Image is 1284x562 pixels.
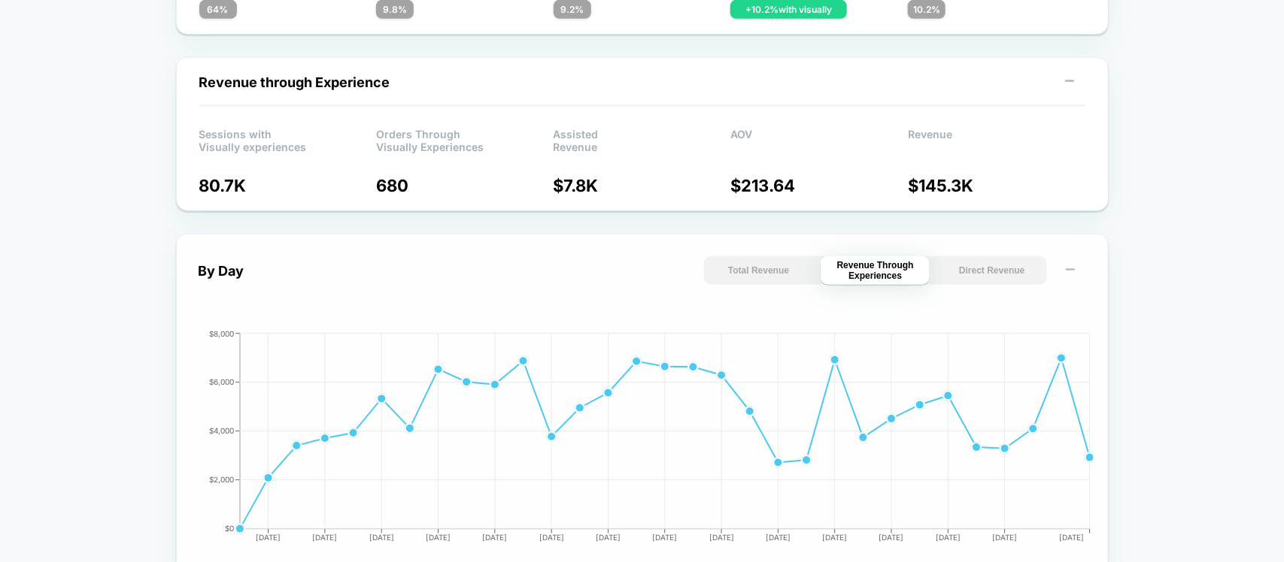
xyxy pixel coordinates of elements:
[937,256,1046,285] button: Direct Revenue
[596,533,621,542] tspan: [DATE]
[199,263,244,279] div: By Day
[482,533,507,542] tspan: [DATE]
[554,128,731,150] p: Assisted Revenue
[209,427,234,436] tspan: $4,000
[766,533,791,542] tspan: [DATE]
[554,176,731,195] p: $ 7.8K
[992,533,1017,542] tspan: [DATE]
[1059,533,1084,542] tspan: [DATE]
[199,128,377,150] p: Sessions with Visually experiences
[209,378,234,387] tspan: $6,000
[376,176,554,195] p: 680
[539,533,563,542] tspan: [DATE]
[225,524,234,533] tspan: $0
[822,533,847,542] tspan: [DATE]
[369,533,393,542] tspan: [DATE]
[256,533,281,542] tspan: [DATE]
[908,176,1085,195] p: $ 145.3K
[199,176,377,195] p: 80.7K
[730,176,908,195] p: $ 213.64
[376,128,554,150] p: Orders Through Visually Experiences
[199,74,390,90] span: Revenue through Experience
[209,330,234,339] tspan: $8,000
[426,533,451,542] tspan: [DATE]
[730,128,908,150] p: AOV
[312,533,337,542] tspan: [DATE]
[879,533,903,542] tspan: [DATE]
[821,256,930,285] button: Revenue Through Experiences
[652,533,677,542] tspan: [DATE]
[709,533,733,542] tspan: [DATE]
[908,128,1085,150] p: Revenue
[704,256,813,285] button: Total Revenue
[209,476,234,485] tspan: $2,000
[936,533,961,542] tspan: [DATE]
